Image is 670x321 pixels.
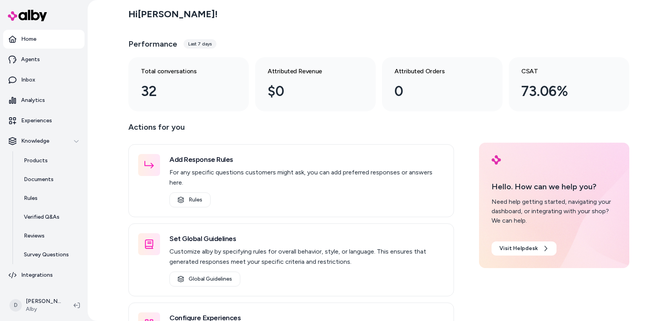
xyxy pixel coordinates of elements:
button: Knowledge [3,132,85,151]
a: Survey Questions [16,245,85,264]
img: alby Logo [8,10,47,21]
span: Alby [26,305,61,313]
h3: Performance [128,38,177,49]
a: Analytics [3,91,85,110]
a: Total conversations 32 [128,57,249,111]
h2: Hi [PERSON_NAME] ! [128,8,218,20]
p: Actions for you [128,121,454,140]
p: Home [21,35,36,43]
h3: Total conversations [141,67,224,76]
a: Reviews [16,227,85,245]
p: Integrations [21,271,53,279]
p: Agents [21,56,40,63]
h3: Add Response Rules [169,154,444,165]
a: Documents [16,170,85,189]
p: Analytics [21,96,45,104]
p: Reviews [24,232,45,240]
a: Rules [16,189,85,208]
div: 73.06% [521,81,604,102]
a: Experiences [3,111,85,130]
h3: Set Global Guidelines [169,233,444,244]
a: Products [16,151,85,170]
a: Home [3,30,85,49]
p: Products [24,157,48,165]
p: Survey Questions [24,251,69,259]
div: 32 [141,81,224,102]
a: Agents [3,50,85,69]
p: [PERSON_NAME] [26,297,61,305]
div: Last 7 days [184,39,216,49]
p: Inbox [21,76,35,84]
a: Attributed Revenue $0 [255,57,376,111]
a: Rules [169,192,211,207]
a: Visit Helpdesk [492,241,557,256]
a: Integrations [3,266,85,285]
span: D [9,299,22,312]
h3: Attributed Orders [394,67,477,76]
p: Customize alby by specifying rules for overall behavior, style, or language. This ensures that ge... [169,247,444,267]
p: Experiences [21,117,52,125]
h3: CSAT [521,67,604,76]
p: Documents [24,176,54,183]
a: Attributed Orders 0 [382,57,502,111]
a: Inbox [3,71,85,89]
div: 0 [394,81,477,102]
h3: Attributed Revenue [268,67,351,76]
p: For any specific questions customers might ask, you can add preferred responses or answers here. [169,167,444,188]
a: CSAT 73.06% [509,57,629,111]
img: alby Logo [492,155,501,165]
a: Verified Q&As [16,208,85,227]
a: Global Guidelines [169,272,240,287]
p: Rules [24,194,38,202]
p: Knowledge [21,137,49,145]
div: Need help getting started, navigating your dashboard, or integrating with your shop? We can help. [492,197,617,225]
button: D[PERSON_NAME]Alby [5,293,67,318]
p: Hello. How can we help you? [492,181,617,192]
p: Verified Q&As [24,213,59,221]
div: $0 [268,81,351,102]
